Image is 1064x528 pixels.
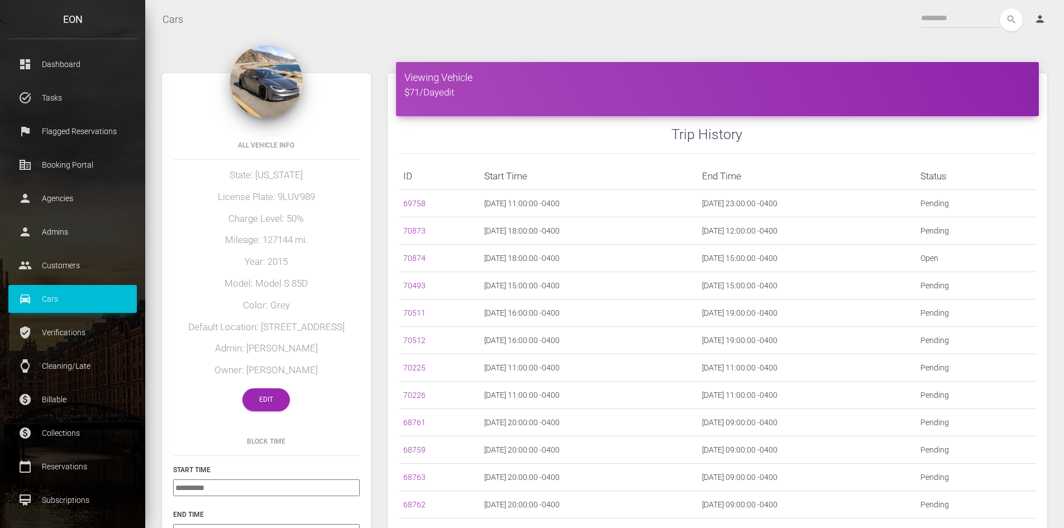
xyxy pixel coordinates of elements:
[17,156,128,173] p: Booking Portal
[916,217,1036,245] td: Pending
[173,212,360,226] h5: Charge Level: 50%
[916,491,1036,519] td: Pending
[480,272,698,299] td: [DATE] 15:00:00 -0400
[17,324,128,341] p: Verifications
[163,6,183,34] a: Cars
[403,391,426,399] a: 70226
[8,352,137,380] a: watch Cleaning/Late
[403,336,426,345] a: 70512
[8,386,137,413] a: paid Billable
[173,436,360,446] h6: Block Time
[439,87,454,98] a: edit
[173,277,360,291] h5: Model: Model S 85D
[403,254,426,263] a: 70874
[8,84,137,112] a: task_alt Tasks
[17,89,128,106] p: Tasks
[17,425,128,441] p: Collections
[8,184,137,212] a: person Agencies
[916,354,1036,382] td: Pending
[916,382,1036,409] td: Pending
[404,70,1030,84] h4: Viewing Vehicle
[8,486,137,514] a: card_membership Subscriptions
[916,464,1036,491] td: Pending
[698,327,916,354] td: [DATE] 19:00:00 -0400
[403,500,426,509] a: 68762
[916,436,1036,464] td: Pending
[480,245,698,272] td: [DATE] 18:00:00 -0400
[8,419,137,447] a: paid Collections
[916,327,1036,354] td: Pending
[698,382,916,409] td: [DATE] 11:00:00 -0400
[698,272,916,299] td: [DATE] 15:00:00 -0400
[173,191,360,204] h5: License Plate: 9LUV989
[173,510,360,520] h6: End Time
[480,217,698,245] td: [DATE] 18:00:00 -0400
[480,382,698,409] td: [DATE] 11:00:00 -0400
[173,299,360,312] h5: Color: Grey
[173,140,360,150] h6: All Vehicle Info
[17,123,128,140] p: Flagged Reservations
[916,163,1036,190] th: Status
[173,364,360,377] h5: Owner: [PERSON_NAME]
[403,199,426,208] a: 69758
[173,342,360,355] h5: Admin: [PERSON_NAME]
[17,223,128,240] p: Admins
[17,492,128,508] p: Subscriptions
[403,281,426,290] a: 70493
[480,299,698,327] td: [DATE] 16:00:00 -0400
[17,291,128,307] p: Cars
[17,56,128,73] p: Dashboard
[698,190,916,217] td: [DATE] 23:00:00 -0400
[17,391,128,408] p: Billable
[173,321,360,334] h5: Default Location: [STREET_ADDRESS]
[480,354,698,382] td: [DATE] 11:00:00 -0400
[480,491,698,519] td: [DATE] 20:00:00 -0400
[173,234,360,247] h5: Mileage: 127144 mi.
[1034,13,1046,25] i: person
[17,190,128,207] p: Agencies
[8,117,137,145] a: flag Flagged Reservations
[916,409,1036,436] td: Pending
[698,409,916,436] td: [DATE] 09:00:00 -0400
[8,218,137,246] a: person Admins
[403,445,426,454] a: 68759
[916,299,1036,327] td: Pending
[399,163,480,190] th: ID
[698,491,916,519] td: [DATE] 09:00:00 -0400
[480,464,698,491] td: [DATE] 20:00:00 -0400
[480,436,698,464] td: [DATE] 20:00:00 -0400
[8,285,137,313] a: drive_eta Cars
[671,125,1036,144] h3: Trip History
[698,217,916,245] td: [DATE] 12:00:00 -0400
[230,45,303,118] img: 1.webp
[173,465,360,475] h6: Start Time
[403,308,426,317] a: 70511
[1026,8,1056,31] a: person
[698,299,916,327] td: [DATE] 19:00:00 -0400
[916,272,1036,299] td: Pending
[173,169,360,182] h5: State: [US_STATE]
[404,86,1030,99] h5: $71/Day
[17,358,128,374] p: Cleaning/Late
[403,226,426,235] a: 70873
[8,251,137,279] a: people Customers
[480,327,698,354] td: [DATE] 16:00:00 -0400
[698,464,916,491] td: [DATE] 09:00:00 -0400
[242,388,290,411] a: Edit
[17,257,128,274] p: Customers
[480,163,698,190] th: Start Time
[8,453,137,481] a: calendar_today Reservations
[17,458,128,475] p: Reservations
[698,436,916,464] td: [DATE] 09:00:00 -0400
[403,473,426,482] a: 68763
[403,418,426,427] a: 68761
[8,151,137,179] a: corporate_fare Booking Portal
[480,409,698,436] td: [DATE] 20:00:00 -0400
[698,245,916,272] td: [DATE] 15:00:00 -0400
[1000,8,1023,31] button: search
[8,50,137,78] a: dashboard Dashboard
[173,255,360,269] h5: Year: 2015
[403,363,426,372] a: 70225
[916,245,1036,272] td: Open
